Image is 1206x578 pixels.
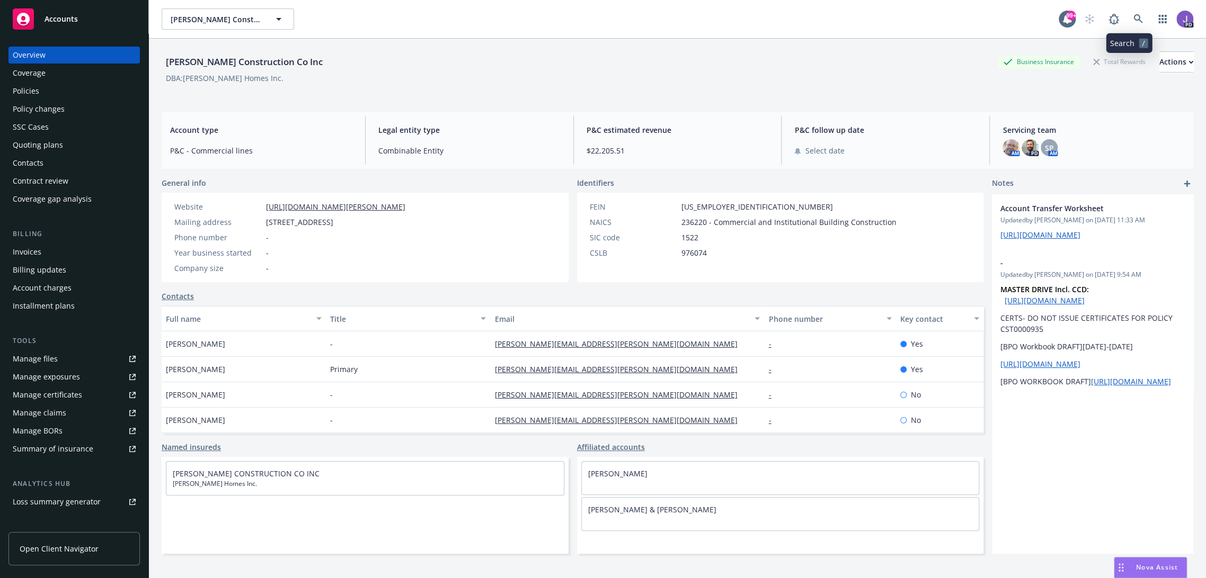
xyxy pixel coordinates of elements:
span: [PERSON_NAME] [166,414,225,426]
div: Contract review [13,173,68,189]
strong: MASTER DRIVE Incl. CCD: [1000,284,1089,294]
span: Yes [911,338,923,349]
a: Policy changes [8,101,140,118]
span: Updated by [PERSON_NAME] on [DATE] 9:54 AM [1000,270,1185,279]
a: Report a Bug [1103,8,1124,30]
div: NAICS [590,216,677,228]
span: [PERSON_NAME] [166,389,225,400]
a: [URL][DOMAIN_NAME] [1005,295,1085,305]
a: Affiliated accounts [577,441,645,453]
span: - [330,338,333,349]
img: photo [1176,11,1193,28]
img: photo [1022,139,1039,156]
div: Phone number [768,313,880,324]
div: Full name [166,313,310,324]
div: FEIN [590,201,677,212]
a: Installment plans [8,297,140,314]
div: Manage files [13,350,58,367]
p: CERTS- DO NOT ISSUE CERTIFICATES FOR POLICY CST0000935 [1000,312,1185,335]
a: [PERSON_NAME][EMAIL_ADDRESS][PERSON_NAME][DOMAIN_NAME] [494,390,746,400]
span: 236220 - Commercial and Institutional Building Construction [681,216,897,228]
div: Tools [8,336,140,346]
div: Title [330,313,474,324]
span: Servicing team [1003,124,1185,136]
div: Total Rewards [1088,55,1151,68]
span: SP [1045,142,1054,153]
button: Nova Assist [1114,557,1187,578]
a: Contacts [8,155,140,171]
a: Coverage gap analysis [8,191,140,207]
span: Nova Assist [1136,563,1178,572]
span: Identifiers [577,177,614,188]
span: Combinable Entity [378,145,561,156]
div: Policies [13,83,39,100]
div: Account Transfer WorksheetUpdatedby [PERSON_NAME] on [DATE] 11:33 AM[URL][DOMAIN_NAME] [992,194,1193,249]
div: Website [174,201,262,212]
span: - [266,232,269,243]
a: Overview [8,47,140,64]
a: Switch app [1152,8,1173,30]
span: - [1000,257,1157,268]
div: Contacts [13,155,43,171]
div: Account charges [13,279,72,296]
span: $22,205.51 [587,145,769,156]
span: P&C follow up date [794,124,977,136]
button: Phone number [764,306,895,331]
span: - [266,247,269,258]
div: Policy changes [13,101,65,118]
div: Coverage gap analysis [13,191,92,207]
a: Policies [8,83,140,100]
a: Account charges [8,279,140,296]
a: [URL][DOMAIN_NAME] [1091,376,1171,386]
div: Analytics hub [8,478,140,489]
a: Start snowing [1079,8,1100,30]
div: CSLB [590,247,677,258]
div: Summary of insurance [13,440,93,457]
div: -Updatedby [PERSON_NAME] on [DATE] 9:54 AMMASTER DRIVE Incl. CCD: [URL][DOMAIN_NAME]CERTS- DO NOT... [992,249,1193,395]
button: Title [326,306,490,331]
span: - [330,414,333,426]
span: - [266,263,269,274]
a: - [768,364,779,374]
a: [URL][DOMAIN_NAME][PERSON_NAME] [266,202,405,212]
a: Manage files [8,350,140,367]
a: Manage BORs [8,422,140,439]
span: Primary [330,364,358,375]
div: Manage BORs [13,422,63,439]
span: 976074 [681,247,707,258]
a: Contacts [162,291,194,302]
a: - [768,390,779,400]
div: DBA: [PERSON_NAME] Homes Inc. [166,73,283,84]
span: Yes [911,364,923,375]
a: SSC Cases [8,119,140,136]
span: Select date [805,145,844,156]
div: Billing [8,229,140,239]
div: Manage certificates [13,386,82,403]
span: [PERSON_NAME] [166,338,225,349]
div: Phone number [174,232,262,243]
span: [US_EMPLOYER_IDENTIFICATION_NUMBER] [681,201,833,212]
span: [PERSON_NAME] [166,364,225,375]
a: - [768,339,779,349]
div: Billing updates [13,261,66,278]
div: SIC code [590,232,677,243]
div: 99+ [1066,11,1076,20]
button: [PERSON_NAME] Construction Co Inc [162,8,294,30]
a: Contract review [8,173,140,189]
a: [PERSON_NAME][EMAIL_ADDRESS][PERSON_NAME][DOMAIN_NAME] [494,364,746,374]
a: [URL][DOMAIN_NAME] [1000,230,1080,240]
a: Accounts [8,4,140,34]
div: Drag to move [1114,557,1128,577]
div: Quoting plans [13,137,63,153]
span: No [911,414,921,426]
a: Manage certificates [8,386,140,403]
span: Open Client Navigator [20,543,99,554]
div: Key contact [900,313,968,324]
a: Search [1128,8,1149,30]
button: Actions [1159,51,1193,73]
a: [PERSON_NAME][EMAIL_ADDRESS][PERSON_NAME][DOMAIN_NAME] [494,339,746,349]
div: Manage exposures [13,368,80,385]
span: General info [162,177,206,188]
div: Loss summary generator [13,493,101,510]
button: Full name [162,306,326,331]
